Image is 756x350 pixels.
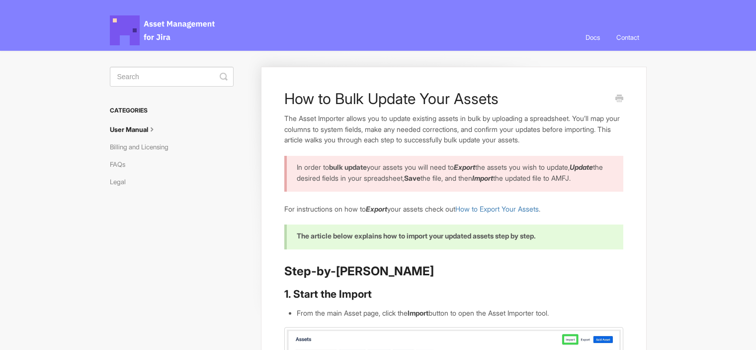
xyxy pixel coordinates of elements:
a: User Manual [110,121,165,137]
p: In order to your assets you will need to the assets you wish to update, the desired fields in you... [297,162,610,183]
b: bulk update [329,163,367,171]
p: The Asset Importer allows you to update existing assets in bulk by uploading a spreadsheet. You’l... [284,113,623,145]
em: Import [472,174,493,182]
li: From the main Asset page, click the button to open the Asset Importer tool. [297,308,623,319]
h3: 1. Start the Import [284,287,623,301]
strong: Import [408,309,428,317]
em: Export [366,205,387,213]
a: Docs [578,24,607,51]
p: For instructions on how to your assets check out . [284,204,623,215]
a: FAQs [110,156,133,172]
h3: Categories [110,102,234,119]
a: How to Export Your Assets [455,205,539,213]
span: Asset Management for Jira Docs [110,15,216,45]
a: Contact [609,24,647,51]
strong: Save [404,174,420,182]
em: Update [570,163,593,171]
a: Billing and Licensing [110,139,176,155]
a: Legal [110,174,133,190]
input: Search [110,67,234,87]
a: Print this Article [615,94,623,105]
h2: Step-by-[PERSON_NAME] [284,263,623,279]
h1: How to Bulk Update Your Assets [284,90,608,108]
em: Export [454,163,475,171]
b: The article below explains how to import your updated assets step by step. [297,232,536,240]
